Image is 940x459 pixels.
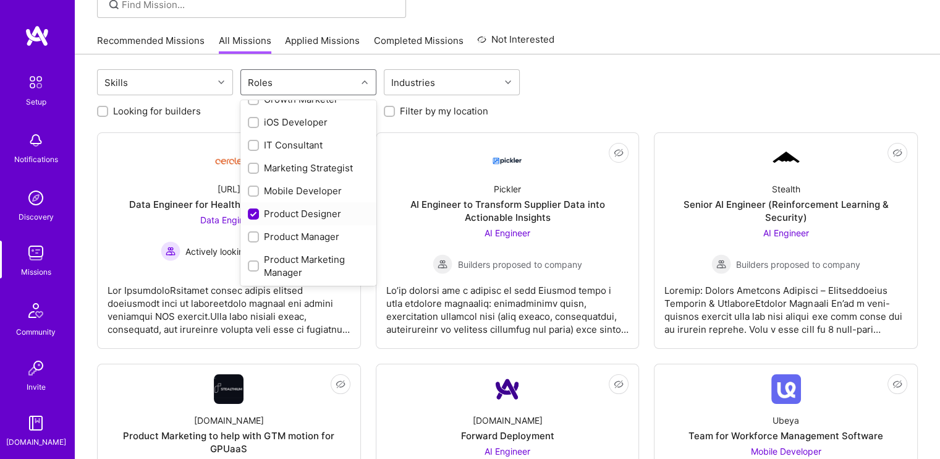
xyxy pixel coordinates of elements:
[614,379,624,389] i: icon EyeClosed
[108,143,350,338] a: Company Logo[URL]Data Engineer for Healthcare Data IngestionData Engineer Actively looking for bu...
[108,274,350,336] div: Lor IpsumdoloRsitamet consec adipis elitsed doeiusmodt inci ut laboreetdolo magnaal eni admini ve...
[688,429,883,442] div: Team for Workforce Management Software
[772,182,800,195] div: Stealth
[101,74,131,92] div: Skills
[113,105,201,118] label: Looking for builders
[751,446,821,457] span: Mobile Developer
[14,153,58,166] div: Notifications
[214,374,243,404] img: Company Logo
[248,230,369,243] div: Product Manager
[129,198,329,211] div: Data Engineer for Healthcare Data Ingestion
[485,446,530,457] span: AI Engineer
[485,228,530,238] span: AI Engineer
[21,296,51,325] img: Community
[19,210,54,223] div: Discovery
[386,143,629,338] a: Company LogoPicklerAI Engineer to Transform Supplier Data into Actionable InsightsAI Engineer Bui...
[200,215,257,225] span: Data Engineer
[194,414,264,427] div: [DOMAIN_NAME]
[218,182,240,195] div: [URL]
[386,198,629,224] div: AI Engineer to Transform Supplier Data into Actionable Insights
[477,32,554,54] a: Not Interested
[219,34,271,54] a: All Missions
[664,274,907,336] div: Loremip: Dolors Ametcons Adipisci – Elitseddoeius Temporin & UtlaboreEtdolor Magnaali En’ad m ven...
[23,411,48,435] img: guide book
[21,265,51,278] div: Missions
[23,356,48,380] img: Invite
[771,374,801,404] img: Company Logo
[362,79,368,85] i: icon Chevron
[771,150,801,166] img: Company Logo
[248,116,369,129] div: iOS Developer
[248,184,369,197] div: Mobile Developer
[614,148,624,158] i: icon EyeClosed
[493,374,522,404] img: Company Logo
[388,74,438,92] div: Industries
[16,325,56,338] div: Community
[27,380,46,393] div: Invite
[285,34,360,54] a: Applied Missions
[26,95,46,108] div: Setup
[185,245,297,258] span: Actively looking for builders
[161,241,180,261] img: Actively looking for builders
[763,228,809,238] span: AI Engineer
[248,139,369,152] div: IT Consultant
[248,161,369,174] div: Marketing Strategist
[218,79,224,85] i: icon Chevron
[374,34,464,54] a: Completed Missions
[25,25,49,47] img: logo
[505,79,511,85] i: icon Chevron
[664,198,907,224] div: Senior AI Engineer (Reinforcement Learning & Security)
[108,429,350,455] div: Product Marketing to help with GTM motion for GPUaaS
[400,105,488,118] label: Filter by my location
[23,186,48,210] img: discovery
[336,379,345,389] i: icon EyeClosed
[386,274,629,336] div: Lo’ip dolorsi ame c adipisc el sedd Eiusmod tempo i utla etdolore magnaaliq: enimadminimv quisn, ...
[664,143,907,338] a: Company LogoStealthSenior AI Engineer (Reinforcement Learning & Security)AI Engineer Builders pro...
[214,148,243,168] img: Company Logo
[248,207,369,220] div: Product Designer
[97,34,205,54] a: Recommended Missions
[773,414,799,427] div: Ubeya
[711,254,731,274] img: Builders proposed to company
[245,74,276,92] div: Roles
[892,148,902,158] i: icon EyeClosed
[23,241,48,265] img: teamwork
[736,258,860,271] span: Builders proposed to company
[23,128,48,153] img: bell
[248,253,369,279] div: Product Marketing Manager
[460,429,554,442] div: Forward Deployment
[23,69,49,95] img: setup
[457,258,582,271] span: Builders proposed to company
[493,147,522,169] img: Company Logo
[494,182,521,195] div: Pickler
[472,414,542,427] div: [DOMAIN_NAME]
[6,435,66,448] div: [DOMAIN_NAME]
[892,379,902,389] i: icon EyeClosed
[433,254,452,274] img: Builders proposed to company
